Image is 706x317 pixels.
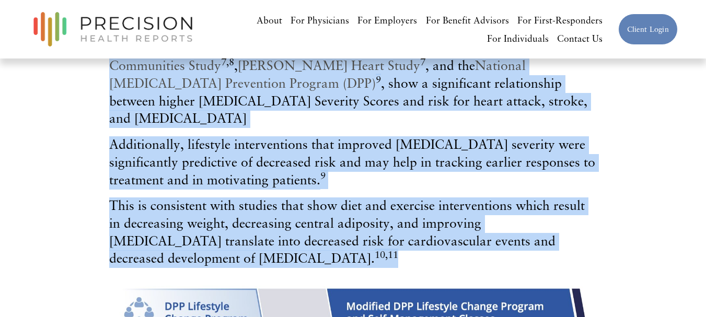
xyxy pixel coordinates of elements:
[426,11,509,29] a: For Benefit Advisors
[487,29,549,48] a: For Individuals
[420,56,425,67] sup: 7
[357,11,417,29] a: For Employers
[28,7,198,52] img: Precision Health Reports
[618,14,678,45] a: Client Login
[376,74,381,85] sup: 9
[654,267,706,317] iframe: Chat Widget
[517,11,603,29] a: For First-Responders
[320,170,326,181] sup: 9
[109,136,595,187] span: Additionally, lifestyle interventions that improved [MEDICAL_DATA] severity were significantly pr...
[221,56,234,67] sup: 7,8
[257,11,282,29] a: About
[109,57,526,91] a: National [MEDICAL_DATA] Prevention Program (DPP)
[291,11,349,29] a: For Physicians
[557,29,603,48] a: Contact Us
[109,40,587,126] span: Data from multiple landmark studies, including the , , and the , show a significant relationship ...
[109,197,585,266] span: This is consistent with studies that show diet and exercise interventions which result in decreas...
[654,267,706,317] div: Widget de chat
[375,249,398,260] sup: 10,11
[238,57,420,73] a: [PERSON_NAME] Heart Study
